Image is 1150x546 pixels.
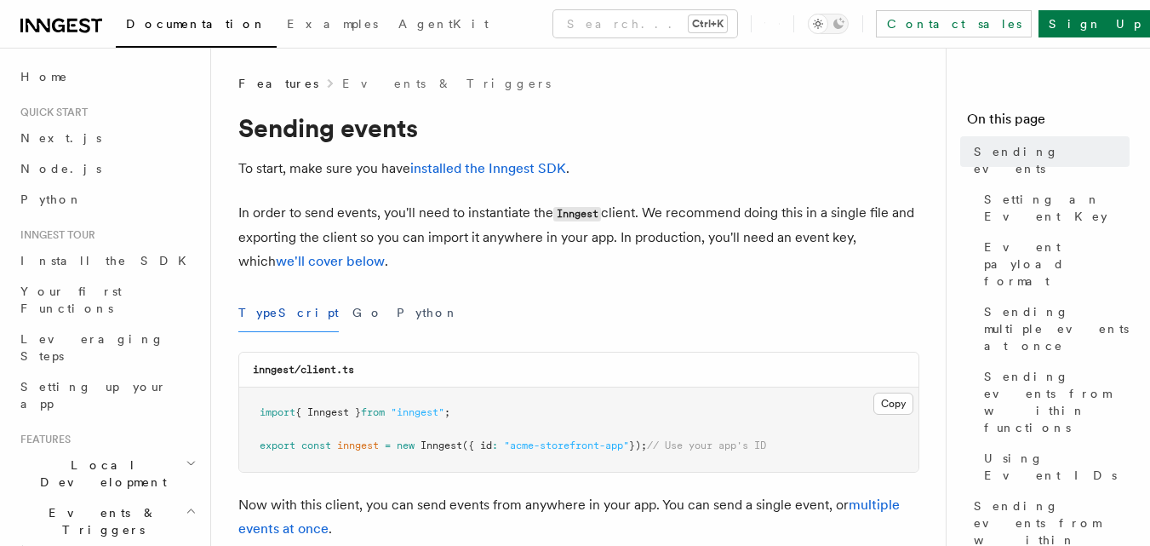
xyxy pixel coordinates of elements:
[20,284,122,315] span: Your first Functions
[14,371,200,419] a: Setting up your app
[14,450,200,497] button: Local Development
[352,294,383,332] button: Go
[116,5,277,48] a: Documentation
[647,440,766,451] span: // Use your app's ID
[629,440,647,451] span: });
[14,123,200,153] a: Next.js
[410,160,566,176] a: installed the Inngest SDK
[553,207,601,221] code: Inngest
[984,450,1130,484] span: Using Event IDs
[238,201,919,273] p: In order to send events, you'll need to instantiate the client. We recommend doing this in a sing...
[238,294,339,332] button: TypeScript
[14,245,200,276] a: Install the SDK
[974,143,1130,177] span: Sending events
[14,504,186,538] span: Events & Triggers
[462,440,492,451] span: ({ id
[444,406,450,418] span: ;
[238,493,919,541] p: Now with this client, you can send events from anywhere in your app. You can send a single event,...
[20,131,101,145] span: Next.js
[238,112,919,143] h1: Sending events
[967,136,1130,184] a: Sending events
[14,153,200,184] a: Node.js
[553,10,737,37] button: Search...Ctrl+K
[984,239,1130,290] span: Event payload format
[14,433,71,446] span: Features
[238,497,900,537] a: multiple events at once
[391,406,444,418] span: "inngest"
[337,440,379,451] span: inngest
[984,368,1130,436] span: Sending events from within functions
[260,440,295,451] span: export
[14,324,200,371] a: Leveraging Steps
[873,393,913,415] button: Copy
[984,191,1130,225] span: Setting an Event Key
[14,106,88,119] span: Quick start
[398,17,489,31] span: AgentKit
[492,440,498,451] span: :
[238,75,318,92] span: Features
[301,440,331,451] span: const
[984,303,1130,354] span: Sending multiple events at once
[967,109,1130,136] h4: On this page
[14,276,200,324] a: Your first Functions
[388,5,499,46] a: AgentKit
[342,75,551,92] a: Events & Triggers
[977,296,1130,361] a: Sending multiple events at once
[14,457,186,491] span: Local Development
[421,440,462,451] span: Inngest
[14,61,200,92] a: Home
[20,380,167,411] span: Setting up your app
[397,440,415,451] span: new
[238,157,919,181] p: To start, make sure you have .
[20,254,197,267] span: Install the SDK
[20,68,68,85] span: Home
[397,294,459,332] button: Python
[689,15,727,32] kbd: Ctrl+K
[253,364,354,376] code: inngest/client.ts
[14,184,200,215] a: Python
[295,406,361,418] span: { Inngest }
[504,440,629,451] span: "acme-storefront-app"
[277,5,388,46] a: Examples
[20,162,101,175] span: Node.js
[14,497,200,545] button: Events & Triggers
[20,332,164,363] span: Leveraging Steps
[808,14,849,34] button: Toggle dark mode
[977,361,1130,443] a: Sending events from within functions
[977,184,1130,232] a: Setting an Event Key
[876,10,1032,37] a: Contact sales
[977,232,1130,296] a: Event payload format
[361,406,385,418] span: from
[276,253,385,269] a: we'll cover below
[287,17,378,31] span: Examples
[14,228,95,242] span: Inngest tour
[385,440,391,451] span: =
[20,193,83,206] span: Python
[260,406,295,418] span: import
[126,17,266,31] span: Documentation
[977,443,1130,491] a: Using Event IDs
